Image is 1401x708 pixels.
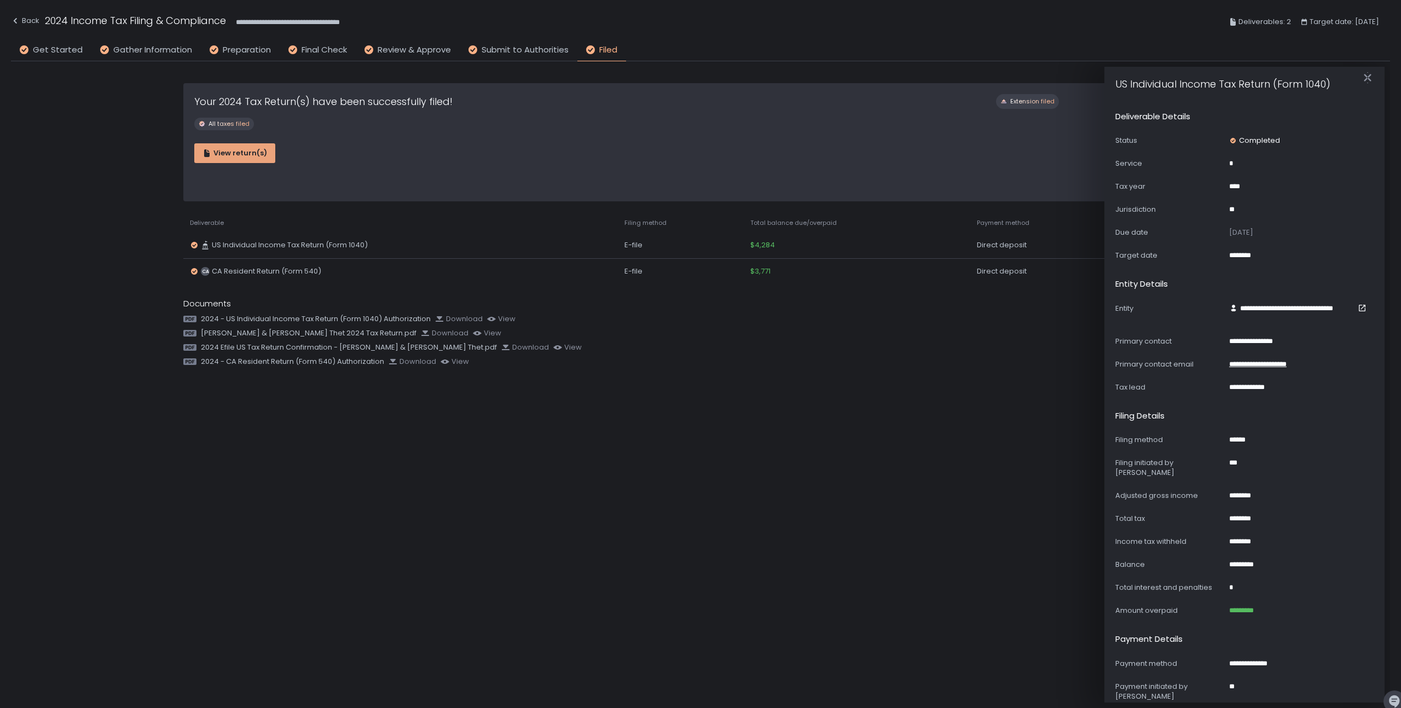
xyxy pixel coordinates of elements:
[977,266,1027,276] span: Direct deposit
[487,314,516,324] button: view
[1115,111,1190,123] h2: Deliverable details
[1115,251,1225,260] div: Target date
[1238,15,1291,28] span: Deliverables: 2
[1115,633,1183,646] h2: Payment details
[441,357,469,367] button: view
[624,219,667,227] span: Filing method
[977,240,1027,250] span: Direct deposit
[201,343,497,352] span: 2024 Efile US Tax Return Confirmation - [PERSON_NAME] & [PERSON_NAME] Thet.pdf
[1115,205,1225,214] div: Jurisdiction
[501,343,549,352] button: Download
[194,143,275,163] button: View return(s)
[1310,15,1379,28] span: Target date: [DATE]
[1115,659,1225,669] div: Payment method
[599,44,617,56] span: Filed
[421,328,468,338] button: Download
[1115,136,1225,146] div: Status
[212,240,368,250] span: US Individual Income Tax Return (Form 1040)
[201,357,384,367] span: 2024 - CA Resident Return (Form 540) Authorization
[1115,682,1225,701] div: Payment initiated by [PERSON_NAME]
[194,94,453,109] h1: Your 2024 Tax Return(s) have been successfully filed!
[113,44,192,56] span: Gather Information
[183,298,1218,310] div: Documents
[1115,410,1165,422] h2: Filing details
[1115,304,1225,314] div: Entity
[33,44,83,56] span: Get Started
[11,13,39,31] button: Back
[1115,228,1225,237] div: Due date
[482,44,569,56] span: Submit to Authorities
[553,343,582,352] button: view
[624,266,737,276] div: E-file
[750,266,771,276] span: $3,771
[1115,182,1225,191] div: Tax year
[1115,537,1225,547] div: Income tax withheld
[212,266,321,276] span: CA Resident Return (Form 540)
[11,14,39,27] div: Back
[1115,63,1330,91] h1: US Individual Income Tax Return (Form 1040)
[1010,97,1055,106] span: Extension filed
[1115,583,1225,593] div: Total interest and penalties
[1115,359,1225,369] div: Primary contact email
[1115,278,1168,291] h2: Entity details
[624,240,737,250] div: E-file
[473,328,501,338] button: view
[302,44,347,56] span: Final Check
[750,240,775,250] span: $4,284
[378,44,451,56] span: Review & Approve
[1229,228,1253,237] span: [DATE]
[202,268,209,275] text: CA
[45,13,226,28] h1: 2024 Income Tax Filing & Compliance
[209,120,250,128] span: All taxes filed
[1115,382,1225,392] div: Tax lead
[1115,458,1225,478] div: Filing initiated by [PERSON_NAME]
[1115,159,1225,169] div: Service
[1115,435,1225,445] div: Filing method
[750,219,837,227] span: Total balance due/overpaid
[389,357,436,367] button: Download
[977,219,1029,227] span: Payment method
[1115,514,1225,524] div: Total tax
[190,219,224,227] span: Deliverable
[435,314,483,324] button: Download
[1229,136,1280,146] div: Completed
[1115,606,1225,616] div: Amount overpaid
[201,328,416,338] span: [PERSON_NAME] & [PERSON_NAME] Thet 2024 Tax Return.pdf
[1115,560,1225,570] div: Balance
[202,148,267,158] div: View return(s)
[1115,491,1225,501] div: Adjusted gross income
[1115,336,1225,346] div: Primary contact
[223,44,271,56] span: Preparation
[201,314,431,324] span: 2024 - US Individual Income Tax Return (Form 1040) Authorization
